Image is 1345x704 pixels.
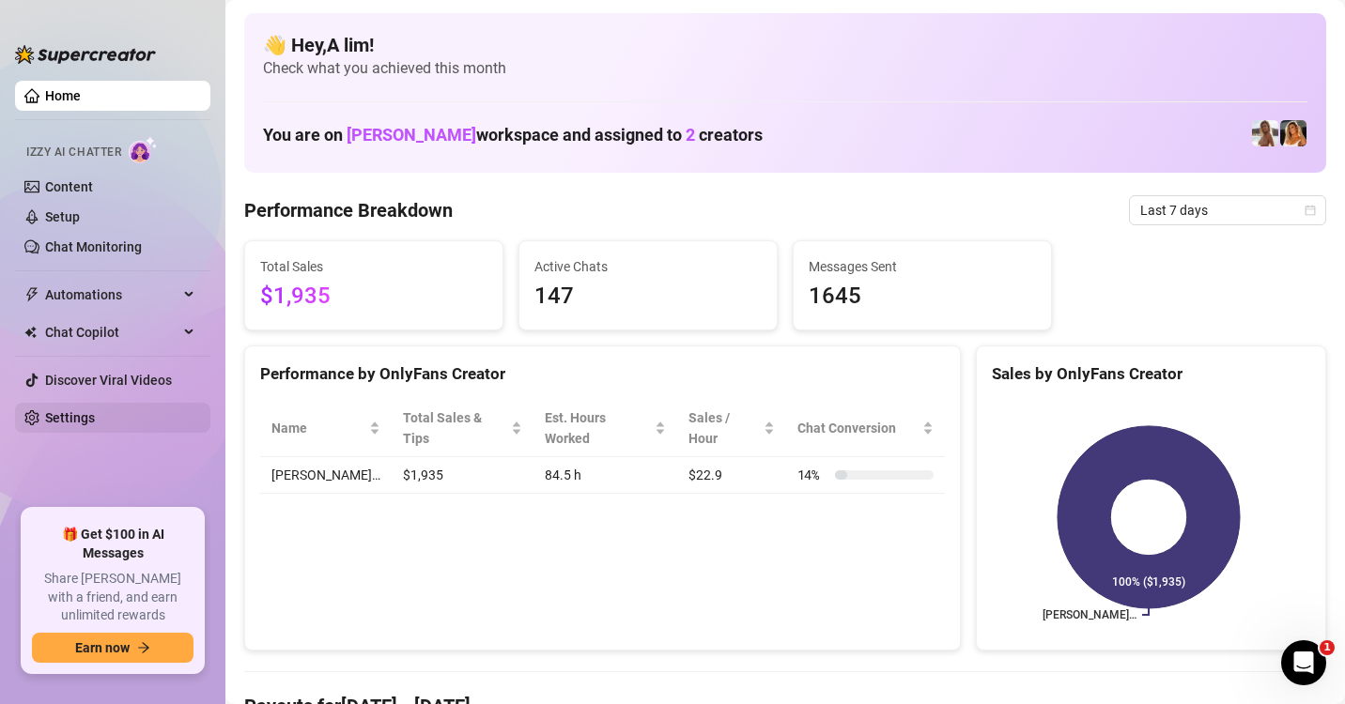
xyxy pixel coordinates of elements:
[32,633,193,663] button: Earn nowarrow-right
[677,457,786,494] td: $22.9
[677,400,786,457] th: Sales / Hour
[244,197,453,223] h4: Performance Breakdown
[45,317,178,347] span: Chat Copilot
[45,410,95,425] a: Settings
[45,239,142,254] a: Chat Monitoring
[24,326,37,339] img: Chat Copilot
[686,125,695,145] span: 2
[15,45,156,64] img: logo-BBDzfeDw.svg
[809,256,1036,277] span: Messages Sent
[797,465,827,485] span: 14 %
[1320,640,1335,655] span: 1
[260,256,487,277] span: Total Sales
[688,407,760,449] span: Sales / Hour
[1281,640,1326,685] iframe: Intercom live chat
[137,641,150,654] span: arrow-right
[260,279,487,314] span: $1,935
[32,570,193,625] span: Share [PERSON_NAME] with a friend, and earn unlimited rewards
[271,418,365,438] span: Name
[75,640,130,655] span: Earn now
[797,418,919,438] span: Chat Conversion
[45,209,80,224] a: Setup
[809,279,1036,314] span: 1645
[45,88,81,103] a: Home
[263,58,1307,79] span: Check what you achieved this month
[32,526,193,562] span: 🎁 Get $100 in AI Messages
[45,373,172,388] a: Discover Viral Videos
[545,407,651,449] div: Est. Hours Worked
[260,400,392,457] th: Name
[786,400,945,457] th: Chat Conversion
[263,32,1307,58] h4: 👋 Hey, A lim !
[392,400,533,457] th: Total Sales & Tips
[45,179,93,194] a: Content
[45,280,178,310] span: Automations
[129,136,158,163] img: AI Chatter
[263,125,763,145] h1: You are on workspace and assigned to creators
[24,287,39,302] span: thunderbolt
[26,144,121,161] span: Izzy AI Chatter
[534,279,762,314] span: 147
[260,457,392,494] td: [PERSON_NAME]…
[1252,120,1278,146] img: Summer
[392,457,533,494] td: $1,935
[992,361,1310,387] div: Sales by OnlyFans Creator
[1140,196,1315,224] span: Last 7 days
[347,125,476,145] span: [PERSON_NAME]
[260,361,945,387] div: Performance by OnlyFans Creator
[1043,608,1136,621] text: [PERSON_NAME]…
[533,457,677,494] td: 84.5 h
[534,256,762,277] span: Active Chats
[1280,120,1306,146] img: Brooke
[403,407,507,449] span: Total Sales & Tips
[1305,205,1316,216] span: calendar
